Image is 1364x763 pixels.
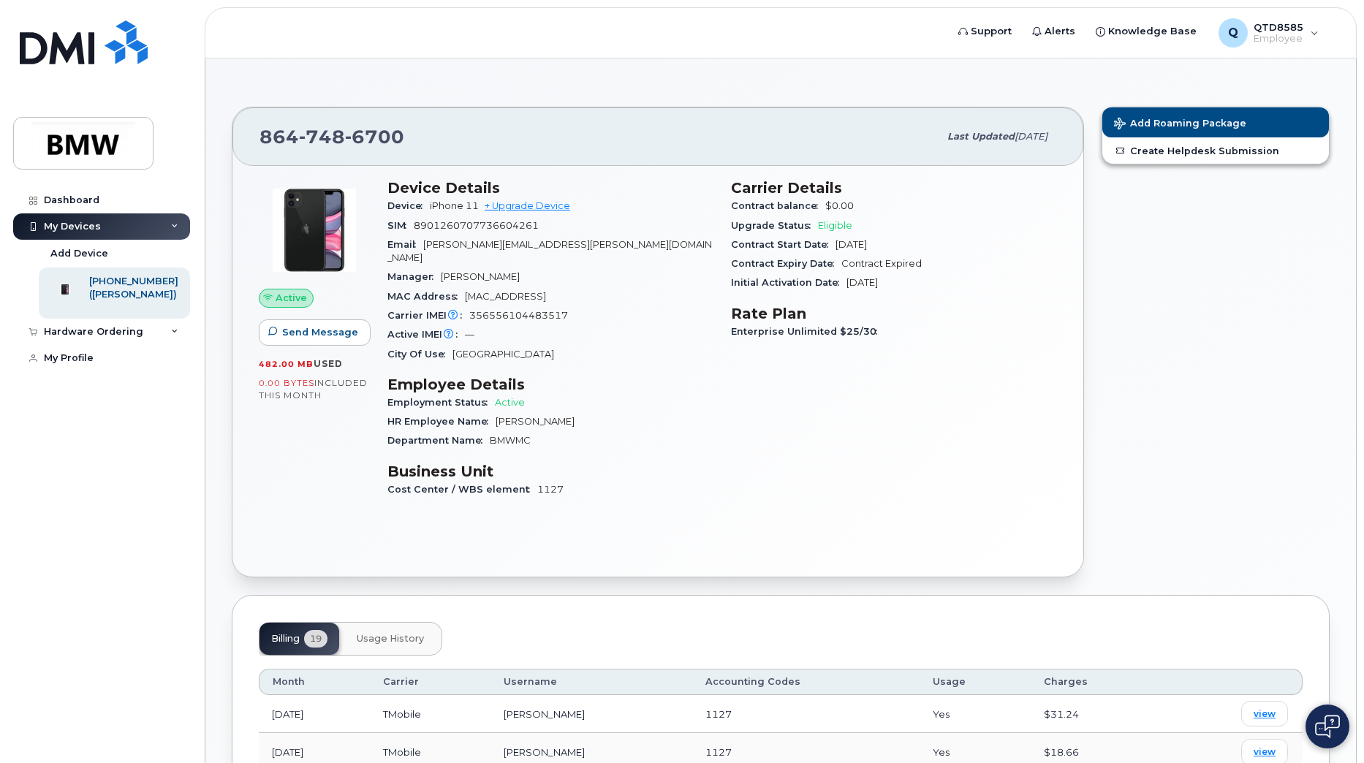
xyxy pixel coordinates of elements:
[846,277,878,288] span: [DATE]
[947,131,1015,142] span: Last updated
[836,239,867,250] span: [DATE]
[465,329,474,340] span: —
[387,435,490,446] span: Department Name
[465,291,546,302] span: [MAC_ADDRESS]
[270,186,358,274] img: iPhone_11.jpg
[1044,745,1149,759] div: $18.66
[387,271,441,282] span: Manager
[731,277,846,288] span: Initial Activation Date
[1315,715,1340,738] img: Open chat
[387,310,469,321] span: Carrier IMEI
[490,435,531,446] span: BMWMC
[345,126,404,148] span: 6700
[387,376,713,393] h3: Employee Details
[314,358,343,369] span: used
[490,695,692,733] td: [PERSON_NAME]
[731,179,1057,197] h3: Carrier Details
[430,200,479,211] span: iPhone 11
[1102,137,1329,164] a: Create Helpdesk Submission
[387,200,430,211] span: Device
[469,310,568,321] span: 356556104483517
[731,258,841,269] span: Contract Expiry Date
[259,695,370,733] td: [DATE]
[387,291,465,302] span: MAC Address
[818,220,852,231] span: Eligible
[1254,707,1276,721] span: view
[259,359,314,369] span: 482.00 MB
[387,484,537,495] span: Cost Center / WBS element
[259,126,404,148] span: 864
[1241,701,1288,726] a: view
[299,126,345,148] span: 748
[259,378,314,388] span: 0.00 Bytes
[731,220,818,231] span: Upgrade Status
[1102,107,1329,137] button: Add Roaming Package
[731,200,825,211] span: Contract balance
[1114,118,1246,132] span: Add Roaming Package
[485,200,570,211] a: + Upgrade Device
[370,695,490,733] td: TMobile
[495,397,525,408] span: Active
[705,708,732,720] span: 1127
[452,349,554,360] span: [GEOGRAPHIC_DATA]
[414,220,539,231] span: 8901260707736604261
[357,633,424,645] span: Usage History
[1015,131,1047,142] span: [DATE]
[1044,707,1149,721] div: $31.24
[731,305,1057,322] h3: Rate Plan
[387,463,713,480] h3: Business Unit
[731,239,836,250] span: Contract Start Date
[731,326,884,337] span: Enterprise Unlimited $25/30
[387,179,713,197] h3: Device Details
[370,669,490,695] th: Carrier
[387,349,452,360] span: City Of Use
[387,397,495,408] span: Employment Status
[387,329,465,340] span: Active IMEI
[920,695,1031,733] td: Yes
[387,220,414,231] span: SIM
[841,258,922,269] span: Contract Expired
[825,200,854,211] span: $0.00
[387,239,712,263] span: [PERSON_NAME][EMAIL_ADDRESS][PERSON_NAME][DOMAIN_NAME]
[1031,669,1162,695] th: Charges
[276,291,307,305] span: Active
[692,669,920,695] th: Accounting Codes
[920,669,1031,695] th: Usage
[490,669,692,695] th: Username
[441,271,520,282] span: [PERSON_NAME]
[387,416,496,427] span: HR Employee Name
[705,746,732,758] span: 1127
[1254,745,1276,759] span: view
[259,319,371,346] button: Send Message
[259,669,370,695] th: Month
[537,484,564,495] span: 1127
[387,239,423,250] span: Email
[282,325,358,339] span: Send Message
[496,416,575,427] span: [PERSON_NAME]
